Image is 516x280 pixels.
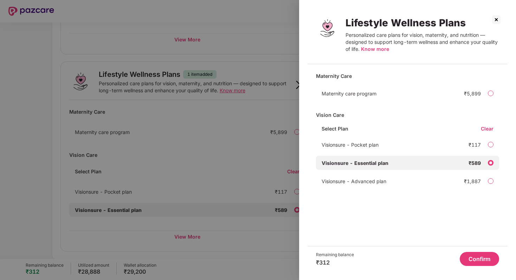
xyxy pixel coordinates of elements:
span: Visionsure - Advanced plan [322,178,386,184]
span: Maternity care program [322,91,376,96]
span: Visionsure - Pocket plan [322,142,379,148]
div: ₹312 [316,259,354,266]
div: ₹5,899 [464,91,481,96]
div: Select Plan [316,125,354,138]
div: ₹589 [469,160,481,166]
div: ₹1,887 [464,178,481,184]
div: Remaining balance [316,252,354,258]
div: Vision Care [316,109,499,121]
span: Visionsure - Essential plan [322,160,388,166]
div: Clear [481,125,499,132]
span: Know more [361,46,389,52]
img: svg+xml;base64,PHN2ZyBpZD0iQ3Jvc3MtMzJ4MzIiIHhtbG5zPSJodHRwOi8vd3d3LnczLm9yZy8yMDAwL3N2ZyIgd2lkdG... [491,14,502,25]
img: Lifestyle Wellness Plans [316,17,338,39]
div: Maternity Care [316,70,499,82]
div: Personalized care plans for vision, maternity, and nutrition — designed to support long-term well... [346,32,499,53]
div: Lifestyle Wellness Plans [346,17,499,29]
button: Confirm [460,252,499,266]
div: ₹117 [469,142,481,148]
